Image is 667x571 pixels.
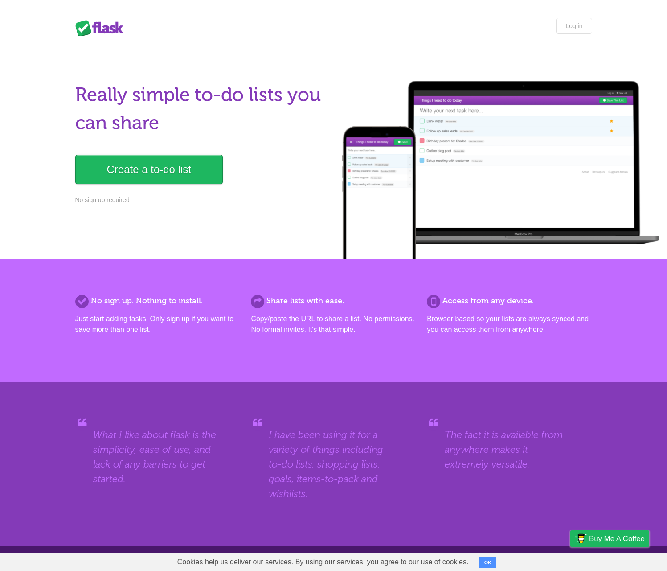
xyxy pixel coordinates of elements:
blockquote: The fact it is available from anywhere makes it extremely versatile. [445,427,574,472]
a: Log in [556,18,592,34]
div: Flask Lists [75,20,129,36]
img: Buy me a coffee [575,531,587,546]
span: Cookies help us deliver our services. By using our services, you agree to our use of cookies. [168,553,478,571]
button: OK [479,557,497,568]
h1: Really simple to-do lists you can share [75,81,328,137]
h2: Share lists with ease. [251,295,416,307]
blockquote: What I like about flask is the simplicity, ease of use, and lack of any barriers to get started. [93,427,222,486]
p: Browser based so your lists are always synced and you can access them from anywhere. [427,314,592,335]
span: Buy me a coffee [589,531,645,546]
p: Just start adding tasks. Only sign up if you want to save more than one list. [75,314,240,335]
blockquote: I have been using it for a variety of things including to-do lists, shopping lists, goals, items-... [269,427,398,501]
p: Copy/paste the URL to share a list. No permissions. No formal invites. It's that simple. [251,314,416,335]
h2: Access from any device. [427,295,592,307]
p: No sign up required [75,195,328,205]
h2: No sign up. Nothing to install. [75,295,240,307]
a: Buy me a coffee [570,530,649,547]
a: Create a to-do list [75,155,223,184]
